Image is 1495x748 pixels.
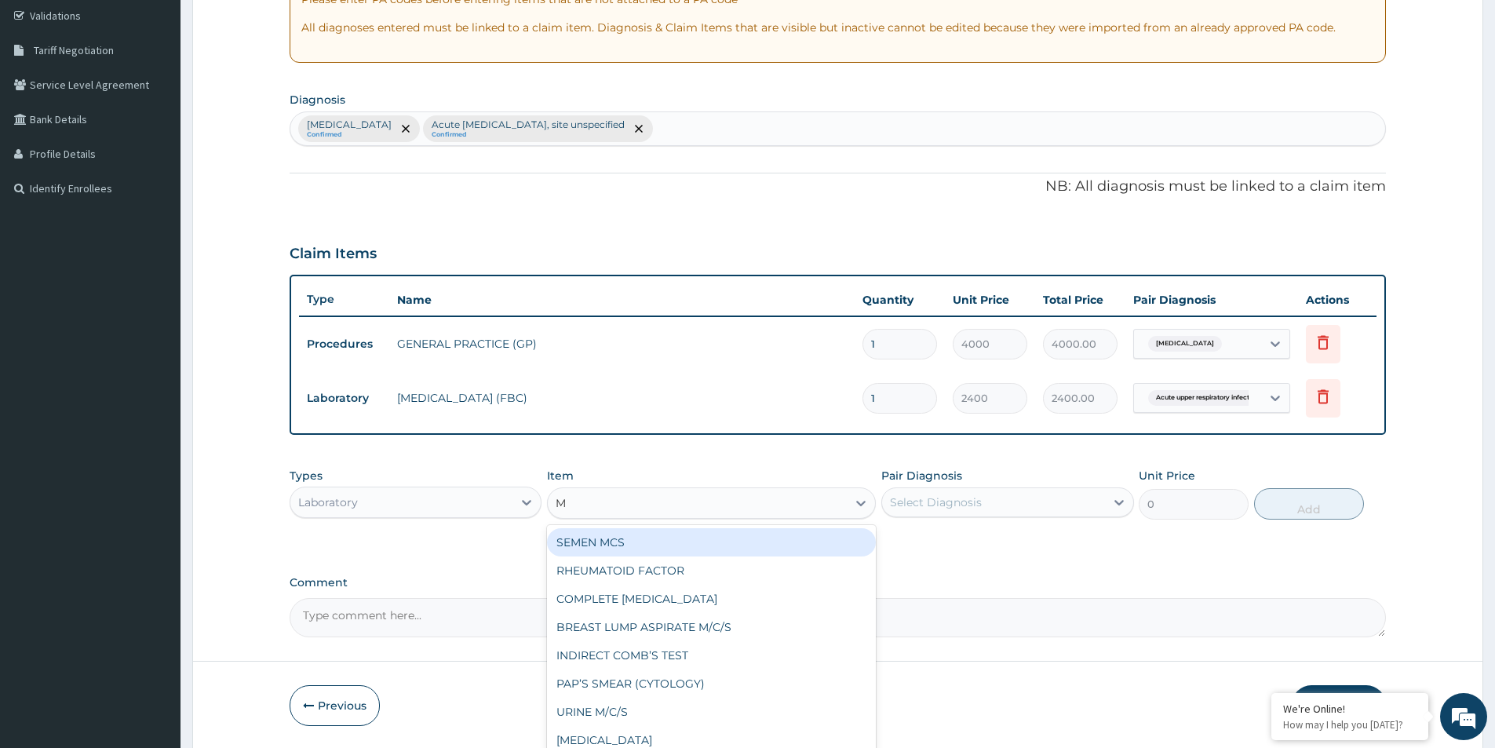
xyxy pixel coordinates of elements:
[307,131,392,139] small: Confirmed
[1139,468,1195,483] label: Unit Price
[301,20,1374,35] p: All diagnoses entered must be linked to a claim item. Diagnosis & Claim Items that are visible bu...
[547,670,876,698] div: PAP’S SMEAR (CYTOLOGY)
[1292,685,1386,726] button: Submit
[290,246,377,263] h3: Claim Items
[432,131,625,139] small: Confirmed
[945,284,1035,316] th: Unit Price
[547,613,876,641] div: BREAST LUMP ASPIRATE M/C/S
[432,119,625,131] p: Acute [MEDICAL_DATA], site unspecified
[91,198,217,356] span: We're online!
[1035,284,1125,316] th: Total Price
[1148,390,1262,406] span: Acute upper respiratory infect...
[290,92,345,108] label: Diagnosis
[890,494,982,510] div: Select Diagnosis
[547,468,574,483] label: Item
[389,382,855,414] td: [MEDICAL_DATA] (FBC)
[1283,702,1417,716] div: We're Online!
[881,468,962,483] label: Pair Diagnosis
[1148,336,1222,352] span: [MEDICAL_DATA]
[290,469,323,483] label: Types
[82,88,264,108] div: Chat with us now
[290,576,1386,589] label: Comment
[632,122,646,136] span: remove selection option
[298,494,358,510] div: Laboratory
[1298,284,1376,316] th: Actions
[257,8,295,46] div: Minimize live chat window
[547,698,876,726] div: URINE M/C/S
[1283,718,1417,732] p: How may I help you today?
[290,177,1386,197] p: NB: All diagnosis must be linked to a claim item
[307,119,392,131] p: [MEDICAL_DATA]
[8,429,299,483] textarea: Type your message and hit 'Enter'
[389,284,855,316] th: Name
[1254,488,1364,520] button: Add
[29,78,64,118] img: d_794563401_company_1708531726252_794563401
[290,685,380,726] button: Previous
[299,384,389,413] td: Laboratory
[399,122,413,136] span: remove selection option
[547,528,876,556] div: SEMEN MCS
[547,556,876,585] div: RHEUMATOID FACTOR
[547,585,876,613] div: COMPLETE [MEDICAL_DATA]
[299,330,389,359] td: Procedures
[34,43,114,57] span: Tariff Negotiation
[1125,284,1298,316] th: Pair Diagnosis
[547,641,876,670] div: INDIRECT COMB’S TEST
[389,328,855,359] td: GENERAL PRACTICE (GP)
[855,284,945,316] th: Quantity
[299,285,389,314] th: Type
